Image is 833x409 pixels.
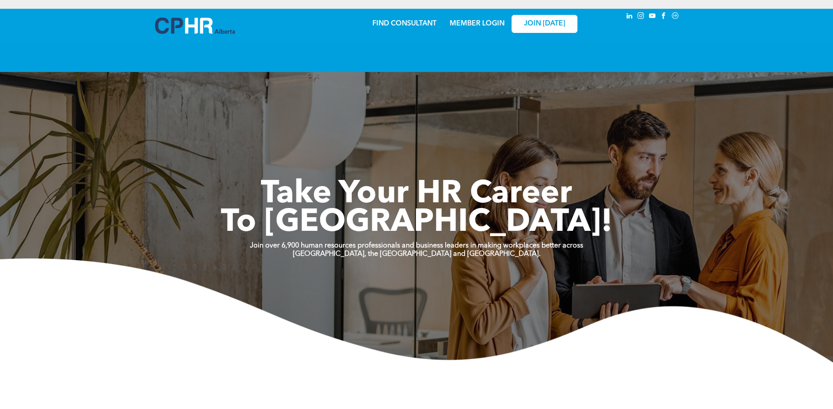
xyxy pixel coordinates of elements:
a: MEMBER LOGIN [450,20,505,27]
a: linkedin [625,11,635,23]
a: Social network [671,11,680,23]
a: JOIN [DATE] [512,15,577,33]
a: facebook [659,11,669,23]
strong: [GEOGRAPHIC_DATA], the [GEOGRAPHIC_DATA] and [GEOGRAPHIC_DATA]. [293,251,541,258]
strong: Join over 6,900 human resources professionals and business leaders in making workplaces better ac... [250,242,583,249]
span: Take Your HR Career [261,179,572,210]
img: A blue and white logo for cp alberta [155,18,235,34]
a: FIND CONSULTANT [372,20,436,27]
span: JOIN [DATE] [524,20,565,28]
a: instagram [636,11,646,23]
a: youtube [648,11,657,23]
span: To [GEOGRAPHIC_DATA]! [221,207,613,239]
